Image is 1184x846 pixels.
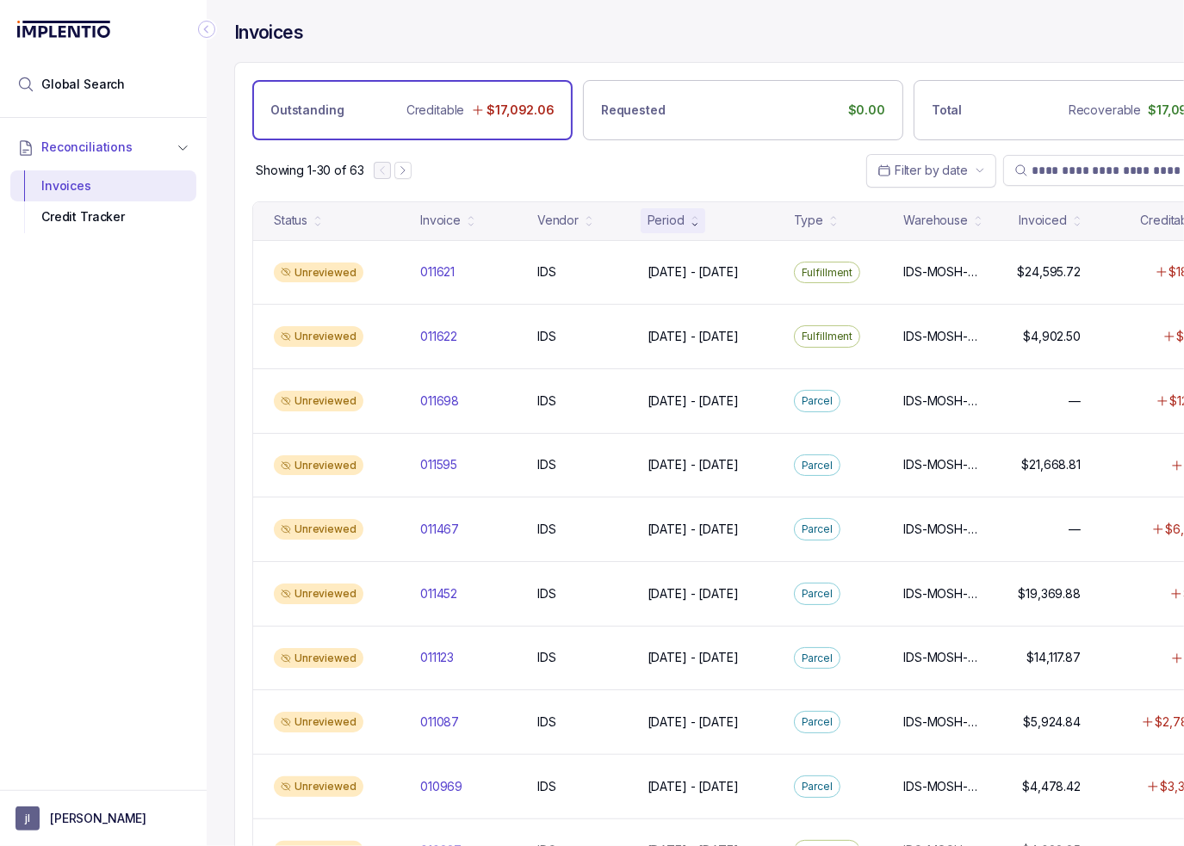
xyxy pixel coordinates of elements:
[648,778,739,795] p: [DATE] - [DATE]
[1069,102,1141,119] p: Recoverable
[648,263,739,281] p: [DATE] - [DATE]
[903,392,979,410] p: IDS-MOSH-IND, IDS-MOSH-SLC
[648,521,739,538] p: [DATE] - [DATE]
[866,154,996,187] button: Date Range Picker
[1022,778,1081,795] p: $4,478.42
[420,521,459,538] p: 011467
[41,76,125,93] span: Global Search
[274,584,363,604] div: Unreviewed
[802,650,833,667] p: Parcel
[1023,713,1081,731] p: $5,924.84
[487,102,555,119] p: $17,092.06
[802,521,833,538] p: Parcel
[601,102,666,119] p: Requested
[537,212,579,229] div: Vendor
[50,810,146,827] p: [PERSON_NAME]
[274,648,363,669] div: Unreviewed
[932,102,962,119] p: Total
[648,456,739,473] p: [DATE] - [DATE]
[420,585,457,602] p: 011452
[1026,649,1081,666] p: $14,117.87
[15,806,40,831] span: User initials
[1018,585,1081,602] p: $19,369.88
[648,585,739,602] p: [DATE] - [DATE]
[895,163,968,177] span: Filter by date
[648,392,739,410] p: [DATE] - [DATE]
[1069,521,1081,538] p: —
[394,162,412,179] button: Next Page
[802,264,853,281] p: Fulfillment
[1019,212,1067,229] div: Invoiced
[420,392,459,410] p: 011698
[420,649,454,666] p: 011123
[802,392,833,410] p: Parcel
[1069,392,1081,410] p: —
[537,328,556,345] p: IDS
[648,328,739,345] p: [DATE] - [DATE]
[256,162,363,179] p: Showing 1-30 of 63
[274,519,363,540] div: Unreviewed
[903,456,979,473] p: IDS-MOSH-IND
[420,263,455,281] p: 011621
[903,778,979,795] p: IDS-MOSH-SLC
[903,585,979,602] p: IDS-MOSH-IND
[537,649,556,666] p: IDS
[420,212,461,229] div: Invoice
[15,806,191,831] button: User initials[PERSON_NAME]
[1021,456,1081,473] p: $21,668.81
[537,456,556,473] p: IDS
[848,102,885,119] p: $0.00
[420,328,457,345] p: 011622
[648,212,685,229] div: Period
[274,212,307,229] div: Status
[24,201,183,232] div: Credit Tracker
[420,456,457,473] p: 011595
[903,263,979,281] p: IDS-MOSH-IND
[802,328,853,345] p: Fulfillment
[420,778,462,795] p: 010969
[24,170,183,201] div: Invoices
[802,778,833,795] p: Parcel
[903,521,979,538] p: IDS-MOSH-IND, IDS-MOSH-SLC
[537,392,556,410] p: IDS
[648,713,739,731] p: [DATE] - [DATE]
[903,649,979,666] p: IDS-MOSH-IND
[274,455,363,476] div: Unreviewed
[903,212,968,229] div: Warehouse
[1023,328,1081,345] p: $4,902.50
[41,139,133,156] span: Reconciliations
[10,128,196,166] button: Reconciliations
[648,649,739,666] p: [DATE] - [DATE]
[1017,263,1081,281] p: $24,595.72
[10,167,196,237] div: Reconciliations
[802,585,833,602] p: Parcel
[274,326,363,347] div: Unreviewed
[537,778,556,795] p: IDS
[406,102,465,119] p: Creditable
[274,776,363,797] div: Unreviewed
[256,162,363,179] div: Remaining page entries
[802,713,833,731] p: Parcel
[903,328,979,345] p: IDS-MOSH-SLC
[274,391,363,411] div: Unreviewed
[537,521,556,538] p: IDS
[196,19,217,40] div: Collapse Icon
[802,457,833,474] p: Parcel
[274,262,363,283] div: Unreviewed
[903,713,979,731] p: IDS-MOSH-SLC
[234,21,303,45] h4: Invoices
[877,162,968,179] search: Date Range Picker
[537,263,556,281] p: IDS
[420,713,459,731] p: 011087
[270,102,344,119] p: Outstanding
[537,585,556,602] p: IDS
[274,712,363,732] div: Unreviewed
[537,713,556,731] p: IDS
[794,212,823,229] div: Type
